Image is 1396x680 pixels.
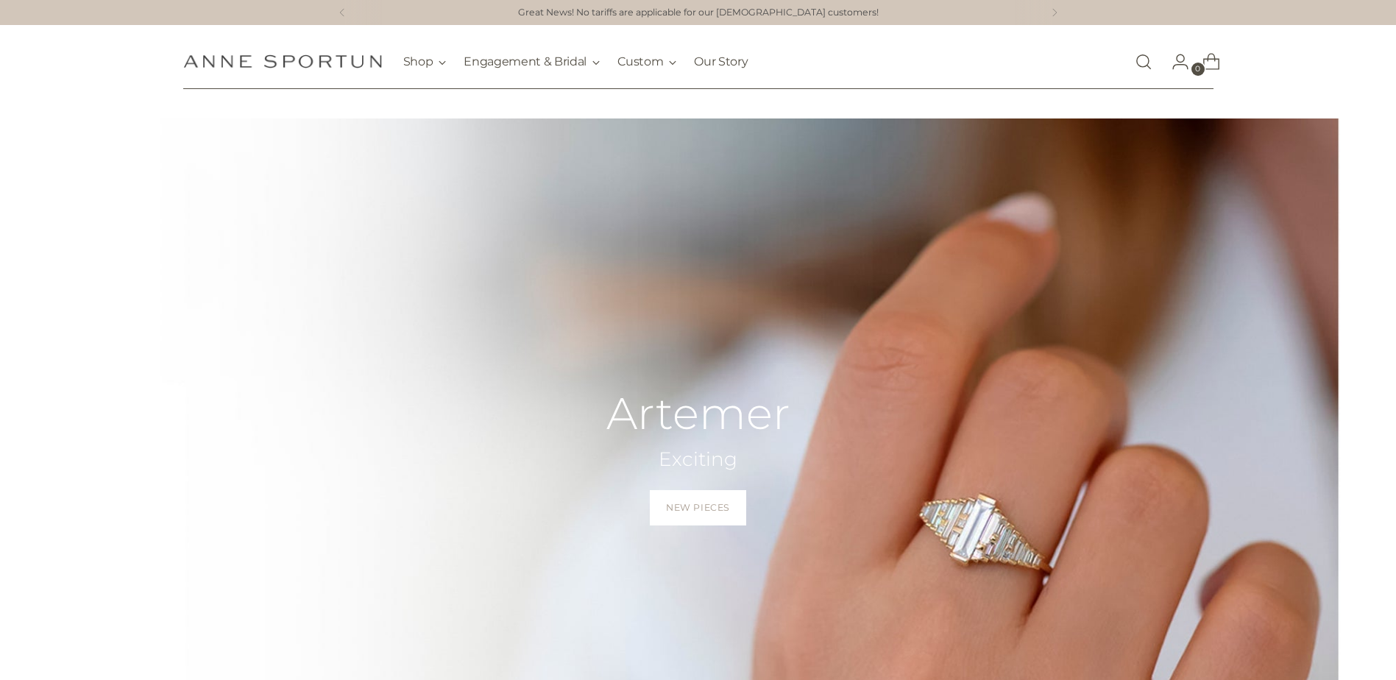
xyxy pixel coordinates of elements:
h2: Artemer [606,389,790,438]
a: Great News! No tariffs are applicable for our [DEMOGRAPHIC_DATA] customers! [518,6,879,20]
span: New Pieces [666,501,730,514]
a: Our Story [694,46,748,78]
span: 0 [1191,63,1205,76]
a: Open search modal [1129,47,1158,77]
h2: Exciting [606,447,790,472]
a: Open cart modal [1191,47,1220,77]
button: Shop [403,46,447,78]
button: Engagement & Bridal [464,46,600,78]
a: Go to the account page [1160,47,1189,77]
button: Custom [617,46,676,78]
a: Anne Sportun Fine Jewellery [183,54,382,68]
a: New Pieces [650,490,746,525]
